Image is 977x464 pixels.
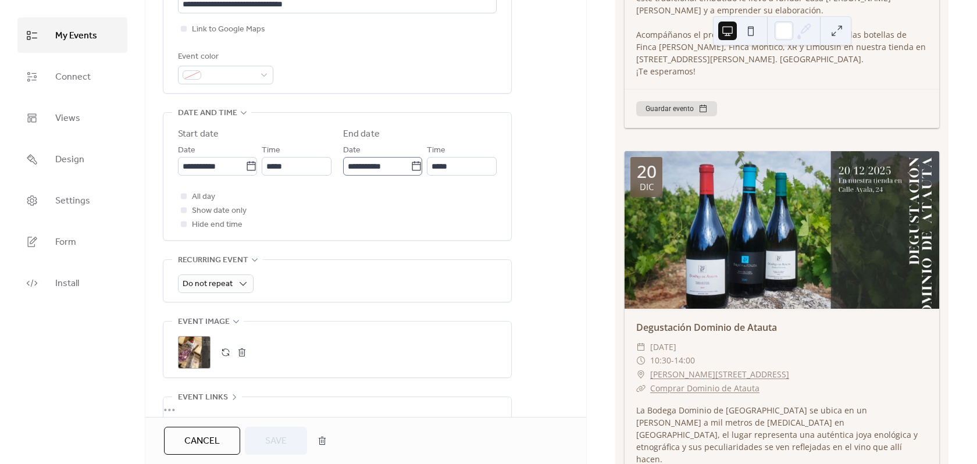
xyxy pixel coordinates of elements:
[637,163,657,180] div: 20
[427,144,445,158] span: Time
[17,17,127,53] a: My Events
[640,183,654,191] div: dic
[650,383,760,394] a: Comprar Dominio de Atauta
[636,340,646,354] div: ​
[343,144,361,158] span: Date
[636,367,646,381] div: ​
[55,151,84,169] span: Design
[183,276,233,292] span: Do not repeat
[636,381,646,395] div: ​
[55,68,91,86] span: Connect
[178,336,211,369] div: ;
[178,50,271,64] div: Event color
[192,218,243,232] span: Hide end time
[178,144,195,158] span: Date
[192,23,265,37] span: Link to Google Maps
[636,354,646,367] div: ​
[164,427,240,455] button: Cancel
[178,127,219,141] div: Start date
[55,233,76,251] span: Form
[636,321,777,334] a: Degustación Dominio de Atauta
[343,127,380,141] div: End date
[55,192,90,210] span: Settings
[192,190,215,204] span: All day
[650,354,671,367] span: 10:30
[262,144,280,158] span: Time
[17,265,127,301] a: Install
[674,354,695,367] span: 14:00
[17,224,127,259] a: Form
[55,27,97,45] span: My Events
[650,340,676,354] span: [DATE]
[163,397,511,422] div: •••
[17,183,127,218] a: Settings
[184,434,220,448] span: Cancel
[178,315,230,329] span: Event image
[17,100,127,135] a: Views
[55,109,80,127] span: Views
[671,354,674,367] span: -
[636,101,717,116] button: Guardar evento
[192,204,247,218] span: Show date only
[17,59,127,94] a: Connect
[178,106,237,120] span: Date and time
[178,391,228,405] span: Event links
[17,141,127,177] a: Design
[178,254,248,267] span: Recurring event
[650,367,789,381] a: [PERSON_NAME][STREET_ADDRESS]
[55,274,79,292] span: Install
